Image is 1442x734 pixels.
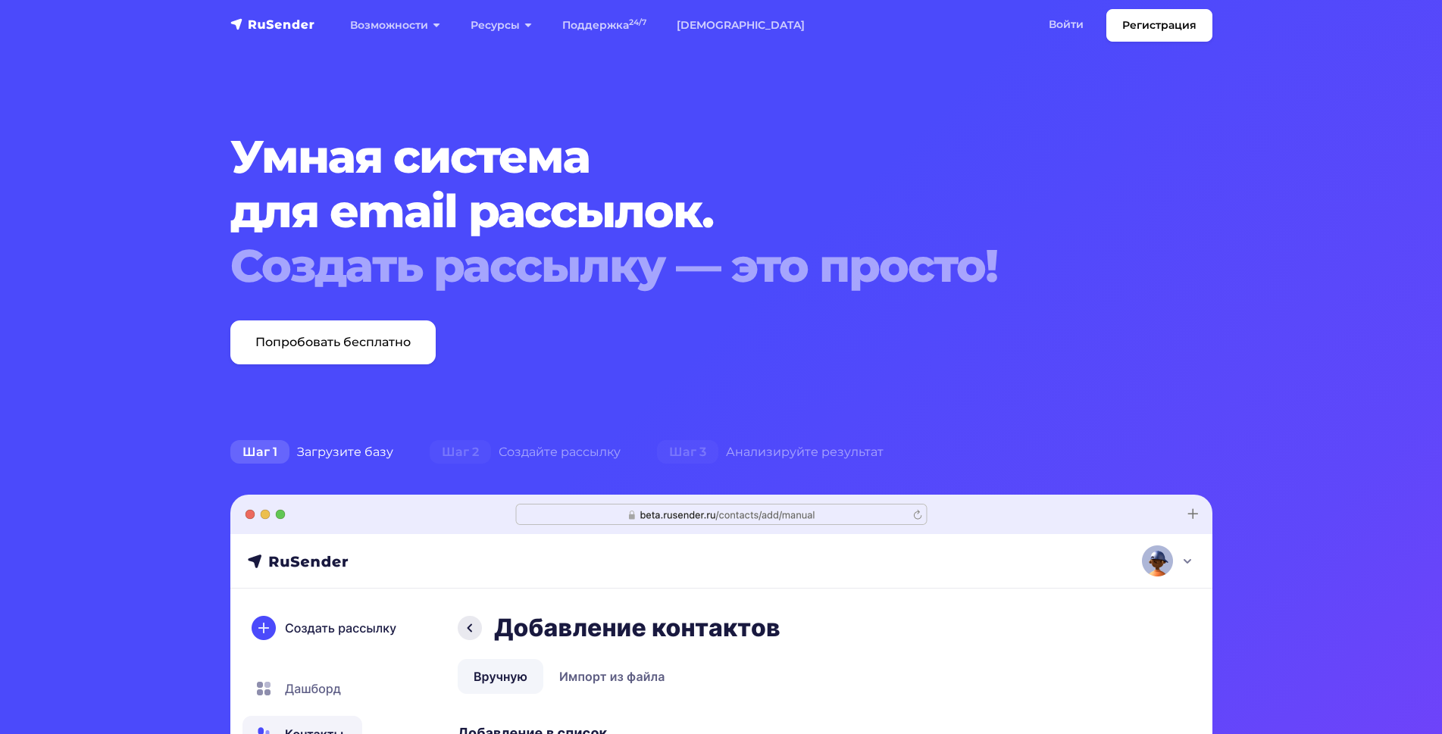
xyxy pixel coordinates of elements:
a: Попробовать бесплатно [230,320,436,364]
span: Шаг 2 [430,440,491,464]
a: Поддержка24/7 [547,10,662,41]
a: Войти [1034,9,1099,40]
h1: Умная система для email рассылок. [230,130,1129,293]
a: [DEMOGRAPHIC_DATA] [662,10,820,41]
div: Создайте рассылку [411,437,639,467]
span: Шаг 3 [657,440,718,464]
img: RuSender [230,17,315,32]
div: Анализируйте результат [639,437,902,467]
div: Загрузите базу [212,437,411,467]
a: Возможности [335,10,455,41]
div: Создать рассылку — это просто! [230,239,1129,293]
sup: 24/7 [629,17,646,27]
a: Ресурсы [455,10,547,41]
a: Регистрация [1106,9,1212,42]
span: Шаг 1 [230,440,289,464]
